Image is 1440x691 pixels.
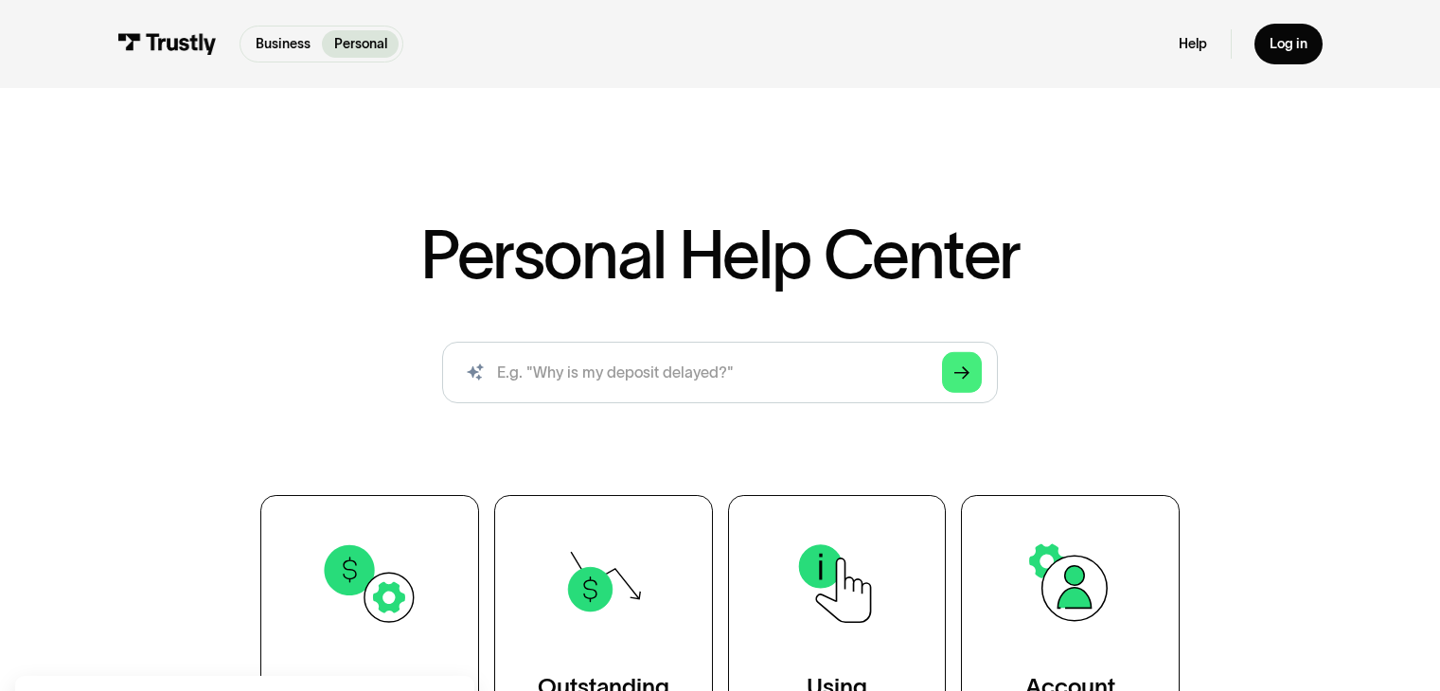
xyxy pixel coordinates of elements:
a: Business [244,30,322,58]
a: Log in [1254,24,1323,64]
a: Help [1179,35,1207,52]
a: Personal [322,30,398,58]
form: Search [442,342,997,403]
img: Trustly Logo [117,33,217,54]
p: Personal [334,34,387,54]
input: search [442,342,997,403]
div: Log in [1270,35,1307,52]
h1: Personal Help Center [420,221,1021,289]
p: Business [256,34,311,54]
